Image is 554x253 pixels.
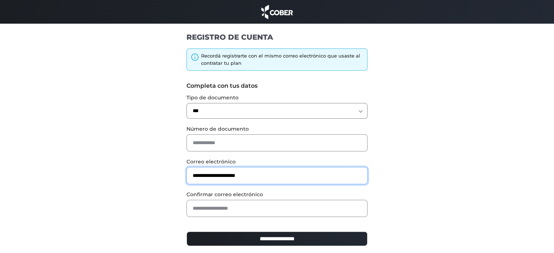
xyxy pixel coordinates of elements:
[186,125,368,133] label: Número de documento
[201,52,364,67] div: Recordá registrarte con el mismo correo electrónico que usaste al contratar tu plan
[186,191,368,198] label: Confirmar correo electrónico
[259,4,295,20] img: cober_marca.png
[186,94,368,102] label: Tipo de documento
[186,82,368,90] label: Completa con tus datos
[186,158,368,166] label: Correo electrónico
[186,32,368,42] h1: REGISTRO DE CUENTA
